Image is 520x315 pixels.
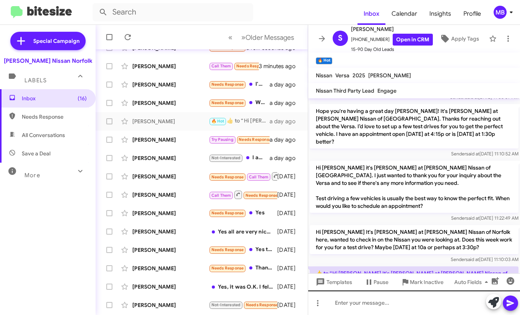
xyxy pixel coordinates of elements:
[448,275,497,289] button: Auto Fields
[24,172,40,179] span: More
[209,98,270,107] div: What are you offering
[22,131,65,139] span: All Conversations
[316,87,374,94] span: Nissan Third Party Lead
[249,175,269,180] span: Call Them
[78,95,87,102] span: (16)
[211,137,234,142] span: Try Pausing
[316,72,332,79] span: Nissan
[224,29,299,45] nav: Page navigation example
[385,3,423,25] span: Calendar
[24,77,47,84] span: Labels
[132,154,209,162] div: [PERSON_NAME]
[277,264,302,272] div: [DATE]
[209,117,270,126] div: ​👍​ to “ Hi [PERSON_NAME] It's [PERSON_NAME] at [PERSON_NAME] Nissan of Norfolk here, wanted to c...
[314,275,352,289] span: Templates
[353,72,365,79] span: 2025
[211,266,244,271] span: Needs Response
[377,87,396,94] span: Engage
[132,228,209,235] div: [PERSON_NAME]
[132,118,209,125] div: [PERSON_NAME]
[10,32,86,50] a: Special Campaign
[466,151,479,157] span: said at
[357,3,385,25] a: Inbox
[209,245,277,254] div: Yes thanks so much I appreciate you all great job 👍
[132,191,209,199] div: [PERSON_NAME]
[211,193,231,198] span: Call Them
[132,99,209,107] div: [PERSON_NAME]
[259,62,302,70] div: 3 minutes ago
[433,32,485,46] button: Apply Tags
[277,173,302,180] div: [DATE]
[211,82,244,87] span: Needs Response
[351,34,433,46] span: [PHONE_NUMBER]
[310,161,518,213] p: Hi [PERSON_NAME] it's [PERSON_NAME] at [PERSON_NAME] Nissan of [GEOGRAPHIC_DATA]. I just wanted t...
[211,211,244,215] span: Needs Response
[270,99,302,107] div: a day ago
[351,24,433,34] span: [PERSON_NAME]
[277,301,302,309] div: [DATE]
[132,62,209,70] div: [PERSON_NAME]
[211,247,244,252] span: Needs Response
[209,209,277,217] div: Yes
[335,72,349,79] span: Versa
[487,6,512,19] button: MB
[209,264,277,273] div: Thank you! No unfortunately, it was not of any help, and lots of promises that were broken
[211,302,241,307] span: Not-Interested
[241,33,245,42] span: »
[211,64,231,69] span: Call Them
[209,153,270,162] div: I am looking at other options right now. Thanks for checking in
[209,135,270,144] div: I'm gonna hold off. I will reach back out when I'm ready.
[132,209,209,217] div: [PERSON_NAME]
[374,275,388,289] span: Pause
[423,3,457,25] a: Insights
[132,283,209,291] div: [PERSON_NAME]
[22,113,87,121] span: Needs Response
[209,80,270,89] div: I'm looking to buy in the next 2 to 3 months. Not in a hurry. I'm looking at the Nissan and Linco...
[245,193,278,198] span: Needs Response
[33,37,80,45] span: Special Campaign
[245,33,294,42] span: Older Messages
[132,246,209,254] div: [PERSON_NAME]
[228,33,232,42] span: «
[395,275,450,289] button: Mark Inactive
[209,300,277,309] div: Apparently you guys really don't actually care what I thought about our visit. Guess I was expect...
[338,32,343,44] span: S
[132,136,209,144] div: [PERSON_NAME]
[270,81,302,88] div: a day ago
[466,256,479,262] span: said at
[132,301,209,309] div: [PERSON_NAME]
[310,225,518,254] p: Hi [PERSON_NAME] It's [PERSON_NAME] at [PERSON_NAME] Nissan of Norfolk here, wanted to check in o...
[277,283,302,291] div: [DATE]
[457,3,487,25] a: Profile
[209,190,277,199] div: Inbound Call
[211,100,244,105] span: Needs Response
[22,95,87,102] span: Inbox
[308,275,358,289] button: Templates
[236,64,269,69] span: Needs Response
[277,246,302,254] div: [DATE]
[270,118,302,125] div: a day ago
[211,175,244,180] span: Needs Response
[22,150,50,157] span: Save a Deal
[246,302,278,307] span: Needs Response
[132,173,209,180] div: [PERSON_NAME]
[270,154,302,162] div: a day ago
[237,29,299,45] button: Next
[358,275,395,289] button: Pause
[4,57,92,65] div: [PERSON_NAME] Nissan Norfolk
[239,137,271,142] span: Needs Response
[451,215,518,221] span: Sender [DATE] 11:22:49 AM
[451,32,479,46] span: Apply Tags
[410,275,444,289] span: Mark Inactive
[368,72,411,79] span: [PERSON_NAME]
[132,81,209,88] div: [PERSON_NAME]
[211,119,224,124] span: 🔥 Hot
[93,3,253,21] input: Search
[209,171,277,181] div: Inbound Call
[316,57,332,64] small: 🔥 Hot
[451,256,518,262] span: Sender [DATE] 11:10:03 AM
[310,104,518,149] p: Hope you're having a great day [PERSON_NAME]! It's [PERSON_NAME] at [PERSON_NAME] Nissan of [GEOG...
[277,209,302,217] div: [DATE]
